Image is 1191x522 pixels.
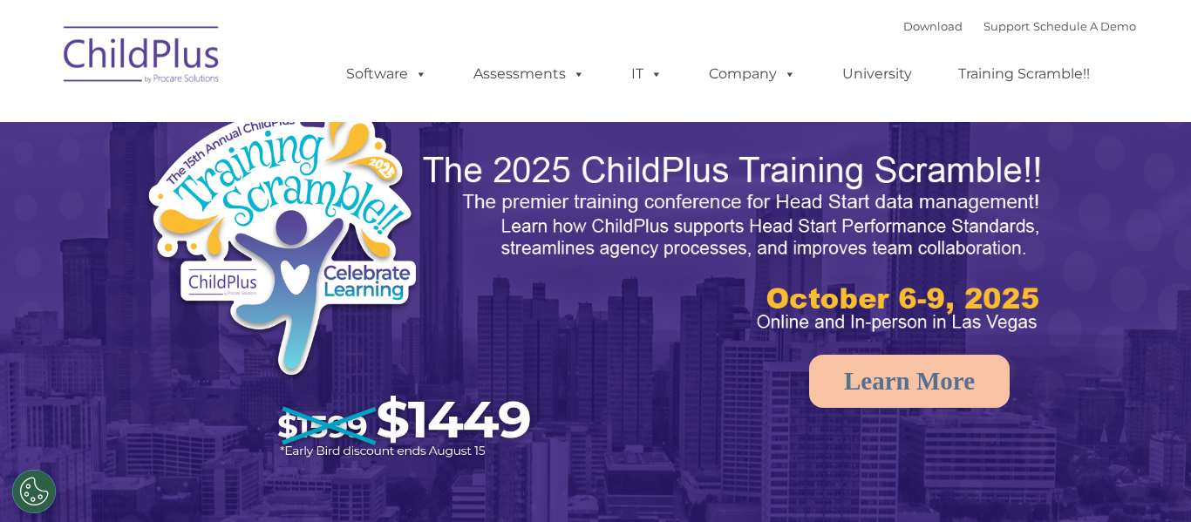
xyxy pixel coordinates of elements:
[903,19,963,33] a: Download
[329,57,445,92] a: Software
[941,57,1107,92] a: Training Scramble!!
[1033,19,1136,33] a: Schedule A Demo
[903,19,1136,33] font: |
[825,57,929,92] a: University
[983,19,1030,33] a: Support
[809,355,1010,408] a: Learn More
[691,57,813,92] a: Company
[12,470,56,513] button: Cookies Settings
[614,57,680,92] a: IT
[55,14,229,101] img: ChildPlus by Procare Solutions
[456,57,602,92] a: Assessments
